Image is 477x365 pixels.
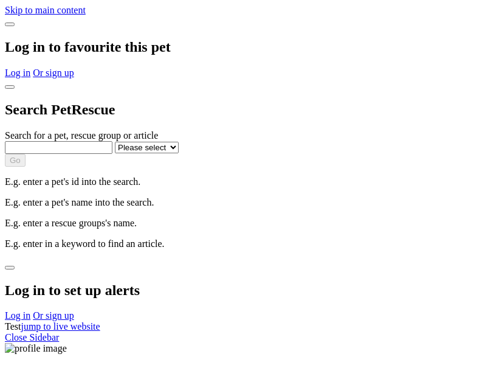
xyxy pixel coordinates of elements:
a: Close Sidebar [5,332,59,342]
a: jump to live website [21,321,100,332]
button: close [5,23,15,26]
a: Log in [5,310,30,321]
p: E.g. enter a pet's id into the search. [5,176,472,187]
p: E.g. enter a rescue groups's name. [5,218,472,229]
a: Log in [5,68,30,78]
img: profile image [5,343,67,354]
h2: Log in to favourite this pet [5,39,472,55]
button: close [5,266,15,269]
div: Test [5,321,472,332]
p: E.g. enter in a keyword to find an article. [5,238,472,249]
div: Dialog Window - Close (Press escape to close) [5,78,472,249]
h2: Search PetRescue [5,102,472,118]
label: Search for a pet, rescue group or article [5,130,158,141]
div: Dialog Window - Close (Press escape to close) [5,259,472,322]
p: E.g. enter a pet's name into the search. [5,197,472,208]
a: Or sign up [33,310,74,321]
a: Skip to main content [5,5,86,15]
h2: Log in to set up alerts [5,282,472,299]
div: Dialog Window - Close (Press escape to close) [5,16,472,78]
button: Go [5,154,26,167]
button: close [5,85,15,89]
a: Or sign up [33,68,74,78]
